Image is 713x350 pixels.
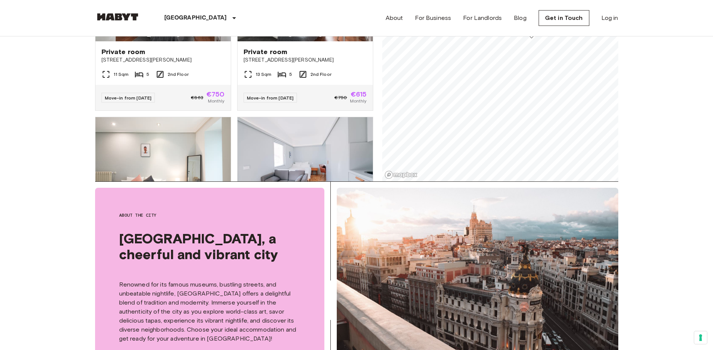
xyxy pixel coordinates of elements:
[244,56,367,64] span: [STREET_ADDRESS][PERSON_NAME]
[168,71,189,78] span: 2nd Floor
[310,71,332,78] span: 2nd Floor
[101,56,225,64] span: [STREET_ADDRESS][PERSON_NAME]
[95,117,231,207] img: Marketing picture of unit ES-15-001-001-01H
[350,98,366,104] span: Monthly
[463,14,502,23] a: For Landlords
[601,14,618,23] a: Log in
[351,91,367,98] span: €615
[385,170,418,179] a: Mapbox logo
[119,212,300,219] span: About the city
[164,14,227,23] p: [GEOGRAPHIC_DATA]
[386,14,403,23] a: About
[206,91,225,98] span: €750
[119,280,300,343] p: Renowned for its famous museums, bustling streets, and unbeatable nightlife, [GEOGRAPHIC_DATA] of...
[335,94,347,101] span: €750
[114,71,129,78] span: 11 Sqm
[238,117,373,207] img: Marketing picture of unit ES-15-032-002-05H
[694,331,707,344] button: Your consent preferences for tracking technologies
[95,13,140,21] img: Habyt
[208,98,224,104] span: Monthly
[247,95,294,101] span: Move-in from [DATE]
[95,117,231,277] a: Marketing picture of unit ES-15-001-001-01HPrevious imagePrevious imagePrivate room[STREET_ADDRES...
[289,71,292,78] span: 5
[539,10,589,26] a: Get in Touch
[119,231,300,262] span: [GEOGRAPHIC_DATA], a cheerful and vibrant city
[101,47,145,56] span: Private room
[147,71,149,78] span: 5
[514,14,527,23] a: Blog
[191,94,203,101] span: €863
[256,71,272,78] span: 13 Sqm
[105,95,152,101] span: Move-in from [DATE]
[415,14,451,23] a: For Business
[237,117,373,277] a: Marketing picture of unit ES-15-032-002-05HPrevious imagePrevious imagePrivate room[STREET_ADDRES...
[244,47,288,56] span: Private room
